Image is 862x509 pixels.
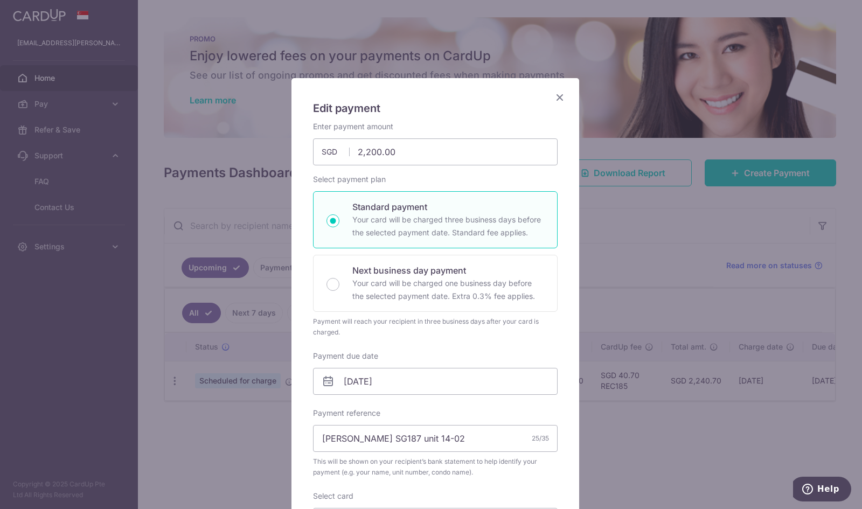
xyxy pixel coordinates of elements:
div: Payment will reach your recipient in three business days after your card is charged. [313,316,558,338]
iframe: Opens a widget where you can find more information [793,477,851,504]
div: 25/35 [532,433,549,444]
label: Enter payment amount [313,121,393,132]
label: Payment reference [313,408,380,419]
button: Close [553,91,566,104]
p: Your card will be charged three business days before the selected payment date. Standard fee appl... [352,213,544,239]
input: 0.00 [313,138,558,165]
p: Next business day payment [352,264,544,277]
h5: Edit payment [313,100,558,117]
label: Payment due date [313,351,378,361]
p: Standard payment [352,200,544,213]
input: DD / MM / YYYY [313,368,558,395]
span: This will be shown on your recipient’s bank statement to help identify your payment (e.g. your na... [313,456,558,478]
label: Select card [313,491,353,501]
span: SGD [322,147,350,157]
p: Your card will be charged one business day before the selected payment date. Extra 0.3% fee applies. [352,277,544,303]
label: Select payment plan [313,174,386,185]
